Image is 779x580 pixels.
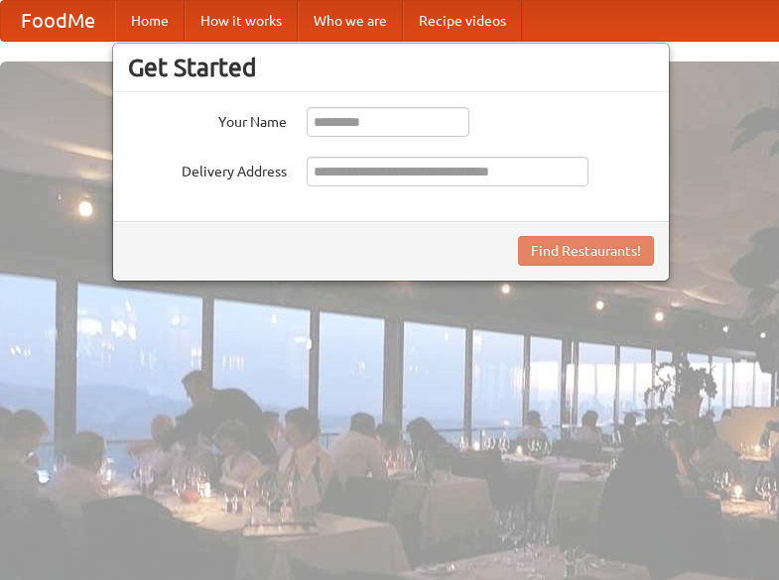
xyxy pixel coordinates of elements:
[518,236,654,266] button: Find Restaurants!
[128,53,654,82] h3: Get Started
[115,1,185,41] a: Home
[128,107,287,132] label: Your Name
[185,1,298,41] a: How it works
[1,1,115,41] a: FoodMe
[298,1,403,41] a: Who we are
[128,157,287,181] label: Delivery Address
[403,1,522,41] a: Recipe videos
